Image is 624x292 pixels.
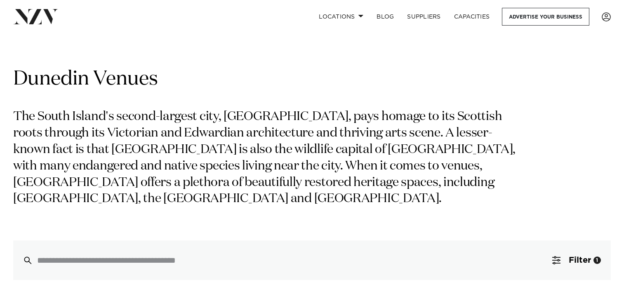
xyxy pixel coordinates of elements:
a: SUPPLIERS [400,8,447,26]
a: Locations [312,8,370,26]
img: nzv-logo.png [13,9,58,24]
button: Filter1 [542,240,611,280]
a: Advertise your business [502,8,589,26]
span: Filter [569,256,591,264]
p: The South Island's second-largest city, [GEOGRAPHIC_DATA], pays homage to its Scottish roots thro... [13,109,523,207]
div: 1 [593,257,601,264]
a: Capacities [447,8,497,26]
h1: Dunedin Venues [13,66,611,92]
a: BLOG [370,8,400,26]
